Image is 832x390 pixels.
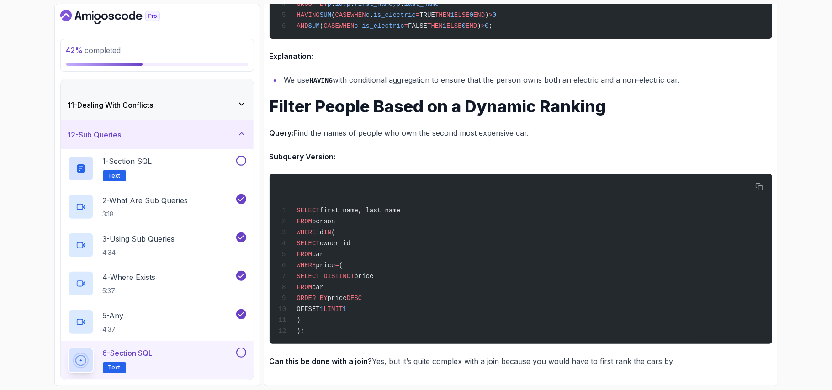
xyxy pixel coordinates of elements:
button: 12-Sub Queries [61,120,254,149]
span: FROM [297,251,312,258]
span: id [335,0,343,8]
span: p [328,0,331,8]
p: 4 - Where Exists [103,272,156,283]
p: 3 - Using Sub Queries [103,233,175,244]
span: ELSE [446,22,462,30]
span: 1 [443,22,446,30]
span: ELSE [454,11,470,19]
span: p [347,0,350,8]
span: ( [331,229,335,236]
button: 6-Section SQLText [68,348,246,373]
button: 4-Where Exists5:37 [68,271,246,296]
button: 3-Using Sub Queries4:34 [68,232,246,258]
span: 1 [450,11,454,19]
span: WHEN [339,22,355,30]
span: SELECT DISTINCT [297,273,354,280]
button: 5-Any4:37 [68,309,246,335]
span: p [397,0,400,8]
h3: 11 - Dealing With Conflicts [68,100,154,111]
span: Text [108,364,121,371]
span: . [370,11,373,19]
span: first_name [355,0,393,8]
strong: Explanation: [270,52,313,61]
button: 1-Section SQLText [68,156,246,181]
span: . [350,0,354,8]
span: is_electric [374,11,416,19]
span: HAVING [297,11,319,19]
span: , [343,0,346,8]
span: ) [477,22,481,30]
p: Yes, but it’s quite complex with a join because you would have to first rank the cars by [270,355,772,368]
span: completed [66,46,121,55]
span: IN [323,229,331,236]
span: END [473,11,485,19]
span: FROM [297,284,312,291]
span: last_name [404,0,439,8]
span: GROUP BY [297,0,327,8]
span: SUM [320,11,331,19]
span: . [331,0,335,8]
span: Text [108,172,121,179]
span: = [335,262,339,269]
span: is_electric [362,22,404,30]
strong: Query: [270,128,294,137]
span: price [316,262,335,269]
span: . [358,22,362,30]
span: > [481,22,485,30]
span: CASE [323,22,339,30]
span: SUM [308,22,320,30]
li: We use with conditional aggregation to ensure that the person owns both an electric and a non-ele... [281,74,772,87]
span: WHEN [350,11,366,19]
span: ( [331,11,335,19]
span: 1 [320,306,323,313]
span: . [400,0,404,8]
span: ( [339,262,343,269]
span: price [355,273,374,280]
span: 0 [470,11,473,19]
p: 4:34 [103,248,175,257]
p: 1 - Section SQL [103,156,152,167]
span: owner_id [320,240,350,247]
span: ; [489,22,493,30]
span: AND [297,22,308,30]
span: 0 [493,11,496,19]
span: = [416,11,419,19]
span: c [366,11,370,19]
h3: 12 - Sub Queries [68,129,122,140]
span: 0 [485,22,488,30]
span: ); [297,327,304,335]
p: 2 - What Are Sub Queries [103,195,188,206]
span: TRUE [419,11,435,19]
span: > [489,11,493,19]
span: SELECT [297,240,319,247]
p: 5 - Any [103,310,124,321]
p: 3:18 [103,210,188,219]
h1: Filter People Based on a Dynamic Ranking [270,97,772,116]
span: SELECT [297,207,319,214]
p: 4:37 [103,325,124,334]
span: ) [485,11,488,19]
span: , [393,0,397,8]
span: car [312,284,323,291]
span: THEN [435,11,450,19]
span: WHERE [297,229,316,236]
a: Dashboard [60,10,181,24]
span: ) [297,316,300,324]
span: 42 % [66,46,83,55]
span: = [404,22,408,30]
span: LIMIT [323,306,343,313]
span: id [316,229,324,236]
p: Find the names of people who own the second most expensive car. [270,126,772,139]
code: HAVING [310,77,333,84]
button: 2-What Are Sub Queries3:18 [68,194,246,220]
span: first_name, last_name [320,207,400,214]
p: 6 - Section SQL [103,348,153,358]
span: END [466,22,477,30]
button: 11-Dealing With Conflicts [61,90,254,120]
span: c [355,22,358,30]
span: FROM [297,218,312,225]
span: FALSE [408,22,427,30]
span: CASE [335,11,351,19]
strong: Can this be done with a join? [270,357,372,366]
span: ORDER BY [297,295,327,302]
